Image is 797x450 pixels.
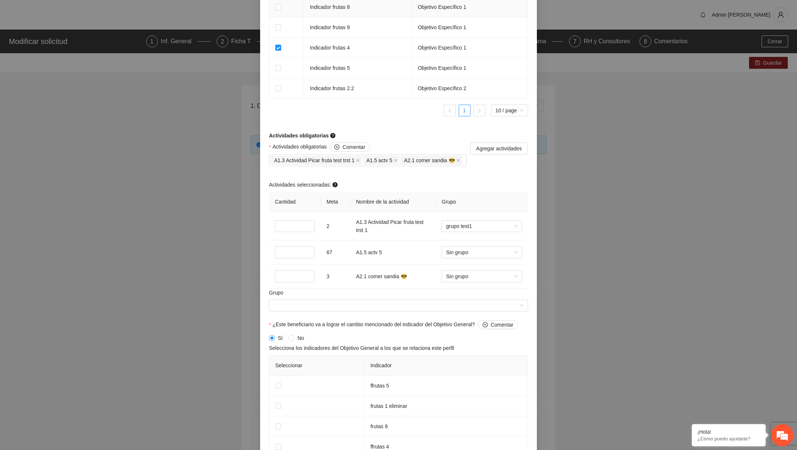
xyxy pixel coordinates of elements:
[459,105,470,116] li: 1
[491,105,528,116] div: Page Size
[334,144,339,150] span: plus-circle
[412,17,528,38] td: Objetivo Específico 1
[269,181,339,189] span: Actividades seleccionadas:
[459,105,470,116] a: 1
[365,416,528,437] td: frutas 8
[304,78,412,99] td: Indicador frutas 2.2
[350,192,436,212] th: Nombre de la actividad
[330,133,335,138] span: question-circle
[273,300,518,311] input: Grupo
[272,143,370,151] span: Actividades obligatorias
[478,320,518,329] button: ¿Este beneficiario va a lograr el cambio mencionado del indicador del Objetivo General?
[697,436,760,442] p: ¿Cómo puedo ayudarte?
[442,199,456,205] span: Grupo
[43,99,102,173] span: Estamos en línea.
[470,143,528,154] button: Agregar actividades
[350,212,436,241] td: A1.3 Actividad Picar fruta test trst 1
[363,156,399,165] span: A1.5 actv 5
[446,271,518,282] span: Sin grupo
[365,376,528,396] td: ffrutas 5
[401,156,462,165] span: A2.1 comer sandia 😎
[697,429,760,435] div: ¡Hola!
[412,78,528,99] td: Objetivo Específico 2
[321,241,350,265] td: 67
[275,334,286,342] span: Sí
[476,144,522,153] span: Agregar actividades
[444,105,456,116] button: left
[356,158,360,162] span: close
[269,344,454,352] span: Selecciona los indicadores del Objetivo General a los que se relaciona este perfil
[4,202,141,228] textarea: Escriba su mensaje y pulse “Intro”
[456,158,460,162] span: close
[342,143,365,151] span: Comentar
[121,4,139,21] div: Minimizar ventana de chat en vivo
[448,109,452,113] span: left
[304,58,412,78] td: Indicador frutas 5
[294,334,307,342] span: No
[446,247,518,258] span: Sin grupo
[330,143,370,151] button: Actividades obligatorias
[491,321,513,329] span: Comentar
[404,156,455,164] span: A2.1 comer sandia 😎
[365,355,528,376] th: Indicador
[269,289,283,297] label: Grupo
[269,355,365,376] th: Seleccionar
[394,158,397,162] span: close
[473,105,485,116] li: Next Page
[269,133,329,139] strong: Actividades obligatorias
[304,17,412,38] td: Indicador frutas 9
[275,199,296,205] span: Cantidad
[473,105,485,116] button: right
[350,265,436,289] td: A2.1 comer sandia 😎
[444,105,456,116] li: Previous Page
[321,212,350,241] td: 2
[350,241,436,265] td: A1.5 actv 5
[477,109,482,113] span: right
[412,38,528,58] td: Objetivo Específico 1
[332,182,338,187] span: question-circle
[366,156,392,164] span: A1.5 actv 5
[304,38,412,58] td: Indicador frutas 4
[412,58,528,78] td: Objetivo Específico 1
[272,320,518,329] span: ¿Este beneficiario va a lograr el cambio mencionado del indicador del Objetivo General?
[38,38,124,47] div: Chatee con nosotros ahora
[274,156,355,164] span: A1.3 Actividad Picar fruta test trst 1
[446,221,518,232] span: grupo test1
[365,396,528,416] td: frutas 1 eliminar
[496,105,524,116] span: 10 / page
[483,322,488,328] span: plus-circle
[321,265,350,289] td: 3
[271,156,362,165] span: A1.3 Actividad Picar fruta test trst 1
[321,192,350,212] th: Meta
